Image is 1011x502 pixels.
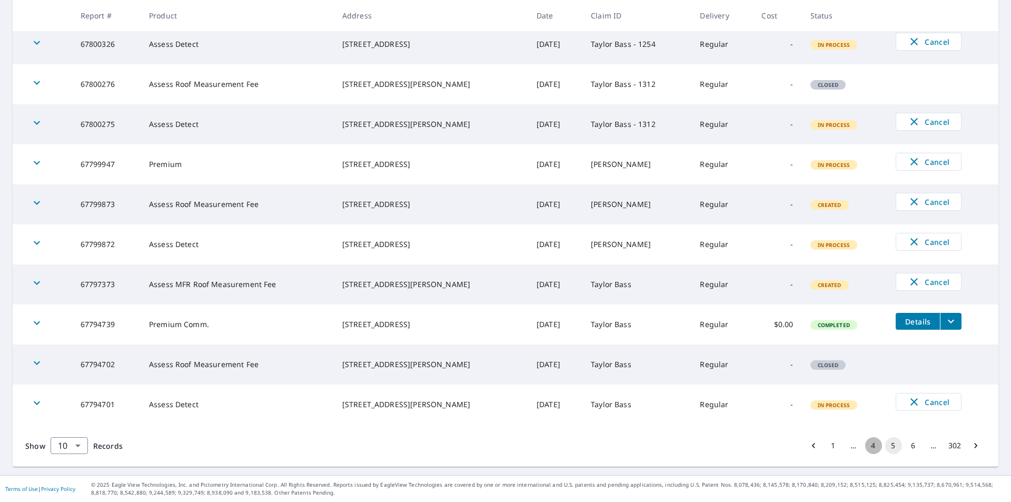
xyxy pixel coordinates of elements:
button: Go to previous page [805,437,822,454]
span: Closed [811,81,845,88]
td: [DATE] [528,184,582,224]
span: In Process [811,161,857,169]
div: … [925,440,942,451]
span: Created [811,201,848,209]
td: Regular [691,385,753,425]
td: Assess Detect [141,385,334,425]
span: Records [93,441,123,451]
td: Assess Detect [141,224,334,264]
span: In Process [811,401,857,409]
td: [PERSON_NAME] [582,184,691,224]
td: - [753,264,801,304]
div: [STREET_ADDRESS][PERSON_NAME] [342,79,520,90]
div: [STREET_ADDRESS][PERSON_NAME] [342,359,520,370]
div: … [845,440,862,451]
span: Cancel [907,35,950,48]
div: Show 10 records [51,437,88,454]
div: [STREET_ADDRESS][PERSON_NAME] [342,119,520,130]
a: Privacy Policy [41,485,75,493]
a: Terms of Use [5,485,38,493]
button: detailsBtn-67794739 [896,313,940,330]
td: Regular [691,224,753,264]
td: Taylor Bass - 1312 [582,104,691,144]
td: 67800326 [72,24,141,64]
button: Cancel [896,273,962,291]
td: Regular [691,104,753,144]
td: [DATE] [528,224,582,264]
button: Cancel [896,233,962,251]
td: 67800275 [72,104,141,144]
td: - [753,64,801,104]
span: Created [811,281,848,289]
td: - [753,344,801,385]
td: - [753,144,801,184]
td: Regular [691,64,753,104]
td: 67794701 [72,385,141,425]
td: Taylor Bass - 1312 [582,64,691,104]
span: Cancel [907,275,950,288]
span: Cancel [907,195,950,208]
td: Regular [691,24,753,64]
td: 67797373 [72,264,141,304]
td: - [753,104,801,144]
td: [DATE] [528,24,582,64]
td: [PERSON_NAME] [582,144,691,184]
td: [DATE] [528,64,582,104]
span: Cancel [907,155,950,168]
td: Taylor Bass [582,264,691,304]
td: Assess MFR Roof Measurement Fee [141,264,334,304]
td: [PERSON_NAME] [582,224,691,264]
span: Closed [811,361,845,369]
td: Taylor Bass [582,304,691,344]
td: Assess Detect [141,24,334,64]
p: | [5,486,75,492]
button: Go to page 6 [905,437,922,454]
span: Cancel [907,235,950,248]
td: [DATE] [528,385,582,425]
button: Cancel [896,393,962,411]
button: Cancel [896,153,962,171]
span: In Process [811,121,857,129]
td: Premium [141,144,334,184]
button: Cancel [896,113,962,131]
td: Assess Roof Measurement Fee [141,344,334,385]
td: Taylor Bass - 1254 [582,24,691,64]
div: [STREET_ADDRESS] [342,319,520,330]
span: Completed [811,321,856,329]
span: In Process [811,41,857,48]
div: [STREET_ADDRESS] [342,159,520,170]
td: 67800276 [72,64,141,104]
td: - [753,385,801,425]
button: Cancel [896,33,962,51]
td: Regular [691,264,753,304]
p: © 2025 Eagle View Technologies, Inc. and Pictometry International Corp. All Rights Reserved. Repo... [91,481,1006,497]
td: Assess Detect [141,104,334,144]
div: [STREET_ADDRESS] [342,39,520,50]
td: [DATE] [528,264,582,304]
td: - [753,24,801,64]
button: Go to page 1 [825,437,842,454]
td: Regular [691,144,753,184]
td: Regular [691,304,753,344]
td: 67794739 [72,304,141,344]
span: Cancel [907,396,950,408]
span: In Process [811,241,857,249]
td: 67799872 [72,224,141,264]
td: - [753,224,801,264]
button: Go to page 4 [865,437,882,454]
span: Cancel [907,115,950,128]
td: Assess Roof Measurement Fee [141,64,334,104]
div: 10 [51,431,88,460]
td: Taylor Bass [582,344,691,385]
button: page 5 [885,437,902,454]
td: [DATE] [528,304,582,344]
div: [STREET_ADDRESS] [342,199,520,210]
td: 67799873 [72,184,141,224]
button: Go to page 302 [945,437,964,454]
td: Regular [691,184,753,224]
td: $0.00 [753,304,801,344]
nav: pagination navigation [804,437,986,454]
td: [DATE] [528,344,582,385]
div: [STREET_ADDRESS][PERSON_NAME] [342,399,520,410]
button: Cancel [896,193,962,211]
